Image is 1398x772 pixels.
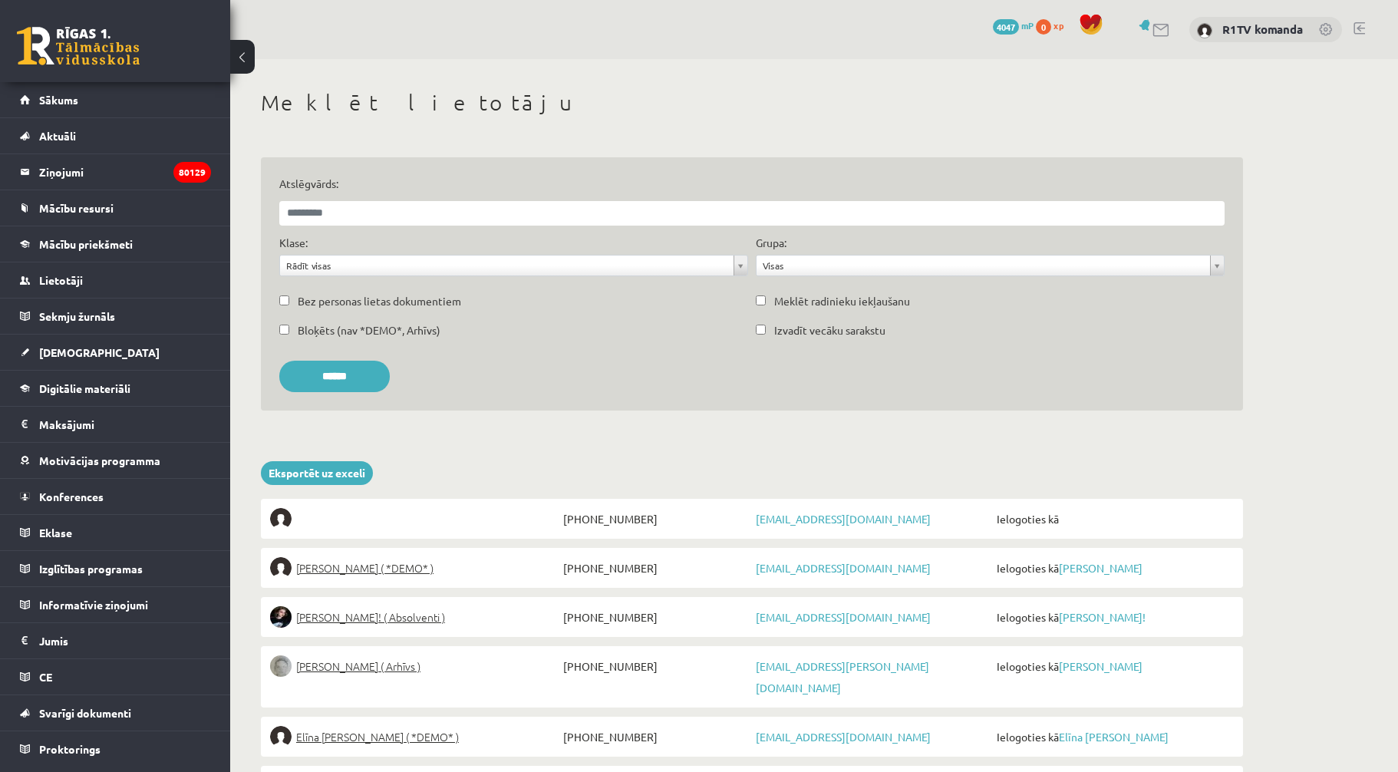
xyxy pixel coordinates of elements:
[757,256,1224,275] a: Visas
[270,557,292,579] img: Elīna Elizabete Ancveriņa
[993,19,1019,35] span: 4047
[39,407,211,442] legend: Maksājumi
[756,730,931,744] a: [EMAIL_ADDRESS][DOMAIN_NAME]
[20,659,211,694] a: CE
[296,606,445,628] span: [PERSON_NAME]! ( Absolventi )
[756,659,929,694] a: [EMAIL_ADDRESS][PERSON_NAME][DOMAIN_NAME]
[20,262,211,298] a: Lietotāji
[993,508,1234,530] span: Ielogoties kā
[296,726,459,747] span: Elīna [PERSON_NAME] ( *DEMO* )
[20,731,211,767] a: Proktorings
[39,309,115,323] span: Sekmju žurnāls
[1059,561,1142,575] a: [PERSON_NAME]
[280,256,747,275] a: Rādīt visas
[993,557,1234,579] span: Ielogoties kā
[774,293,910,309] label: Meklēt radinieku iekļaušanu
[20,407,211,442] a: Maksājumi
[39,598,148,612] span: Informatīvie ziņojumi
[756,561,931,575] a: [EMAIL_ADDRESS][DOMAIN_NAME]
[993,726,1234,747] span: Ielogoties kā
[756,610,931,624] a: [EMAIL_ADDRESS][DOMAIN_NAME]
[20,479,211,514] a: Konferences
[20,587,211,622] a: Informatīvie ziņojumi
[39,129,76,143] span: Aktuāli
[39,273,83,287] span: Lietotāji
[270,655,292,677] img: Lelde Braune
[1059,730,1169,744] a: Elīna [PERSON_NAME]
[261,90,1243,116] h1: Meklēt lietotāju
[286,256,727,275] span: Rādīt visas
[20,154,211,190] a: Ziņojumi80129
[20,623,211,658] a: Jumis
[1222,21,1303,37] a: R1TV komanda
[20,551,211,586] a: Izglītības programas
[20,299,211,334] a: Sekmju žurnāls
[559,557,752,579] span: [PHONE_NUMBER]
[20,82,211,117] a: Sākums
[39,490,104,503] span: Konferences
[270,726,559,747] a: Elīna [PERSON_NAME] ( *DEMO* )
[763,256,1204,275] span: Visas
[296,655,420,677] span: [PERSON_NAME] ( Arhīvs )
[20,443,211,478] a: Motivācijas programma
[39,345,160,359] span: [DEMOGRAPHIC_DATA]
[774,322,885,338] label: Izvadīt vecāku sarakstu
[1036,19,1051,35] span: 0
[270,606,559,628] a: [PERSON_NAME]! ( Absolventi )
[559,655,752,677] span: [PHONE_NUMBER]
[270,557,559,579] a: [PERSON_NAME] ( *DEMO* )
[261,461,373,485] a: Eksportēt uz exceli
[20,371,211,406] a: Digitālie materiāli
[20,190,211,226] a: Mācību resursi
[39,154,211,190] legend: Ziņojumi
[756,235,786,251] label: Grupa:
[1059,610,1146,624] a: [PERSON_NAME]!
[270,726,292,747] img: Elīna Jolanta Bunce
[559,508,752,530] span: [PHONE_NUMBER]
[298,322,440,338] label: Bloķēts (nav *DEMO*, Arhīvs)
[756,512,931,526] a: [EMAIL_ADDRESS][DOMAIN_NAME]
[559,606,752,628] span: [PHONE_NUMBER]
[270,655,559,677] a: [PERSON_NAME] ( Arhīvs )
[39,562,143,576] span: Izglītības programas
[20,515,211,550] a: Eklase
[17,27,140,65] a: Rīgas 1. Tālmācības vidusskola
[1053,19,1063,31] span: xp
[39,237,133,251] span: Mācību priekšmeti
[1036,19,1071,31] a: 0 xp
[20,226,211,262] a: Mācību priekšmeti
[993,655,1234,677] span: Ielogoties kā
[39,201,114,215] span: Mācību resursi
[20,118,211,153] a: Aktuāli
[173,162,211,183] i: 80129
[39,454,160,467] span: Motivācijas programma
[39,381,130,395] span: Digitālie materiāli
[39,706,131,720] span: Svarīgi dokumenti
[279,235,308,251] label: Klase:
[20,695,211,731] a: Svarīgi dokumenti
[39,670,52,684] span: CE
[39,634,68,648] span: Jumis
[1021,19,1034,31] span: mP
[559,726,752,747] span: [PHONE_NUMBER]
[993,19,1034,31] a: 4047 mP
[39,742,101,756] span: Proktorings
[1197,23,1212,38] img: R1TV komanda
[39,93,78,107] span: Sākums
[298,293,461,309] label: Bez personas lietas dokumentiem
[279,176,1225,192] label: Atslēgvārds:
[20,335,211,370] a: [DEMOGRAPHIC_DATA]
[1059,659,1142,673] a: [PERSON_NAME]
[270,606,292,628] img: Sofija Anrio-Karlauska!
[39,526,72,539] span: Eklase
[993,606,1234,628] span: Ielogoties kā
[296,557,434,579] span: [PERSON_NAME] ( *DEMO* )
